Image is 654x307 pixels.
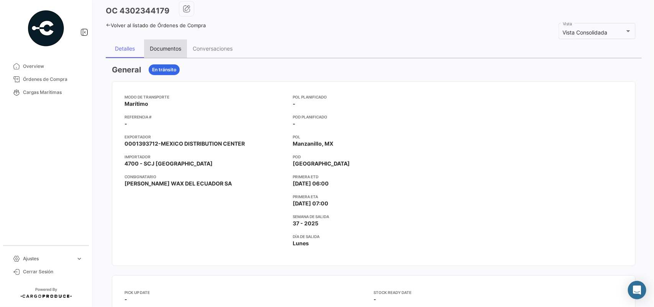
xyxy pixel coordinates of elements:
[23,255,73,262] span: Ajustes
[125,160,213,167] span: 4700 - SCJ [GEOGRAPHIC_DATA]
[23,63,83,70] span: Overview
[125,296,127,302] span: -
[76,255,83,262] span: expand_more
[106,5,169,16] h3: OC 4302344179
[125,120,127,128] span: -
[6,60,86,73] a: Overview
[125,94,287,100] app-card-info-title: Modo de Transporte
[293,220,318,227] span: 37 - 2025
[23,76,83,83] span: Órdenes de Compra
[152,66,176,73] span: En tránsito
[125,154,287,160] app-card-info-title: Importador
[293,134,455,140] app-card-info-title: POL
[125,289,374,296] app-card-info-title: Pick Up Date
[112,64,141,75] h3: General
[23,268,83,275] span: Cerrar Sesión
[293,114,455,120] app-card-info-title: POD Planificado
[293,94,455,100] app-card-info-title: POL Planificado
[374,289,623,296] app-card-info-title: Stock Ready Date
[150,45,181,52] div: Documentos
[293,100,295,108] span: -
[115,45,135,52] div: Detalles
[293,194,455,200] app-card-info-title: Primera ETA
[293,213,455,220] app-card-info-title: Semana de Salida
[125,180,232,187] span: [PERSON_NAME] WAX DEL ECUADOR SA
[374,296,377,302] span: -
[293,180,329,187] span: [DATE] 06:00
[6,73,86,86] a: Órdenes de Compra
[27,9,65,48] img: powered-by.png
[293,120,295,128] span: -
[293,140,333,148] span: Manzanillo, MX
[293,233,455,240] app-card-info-title: Día de Salida
[293,240,309,247] span: Lunes
[23,89,83,96] span: Cargas Marítimas
[293,200,328,207] span: [DATE] 07:00
[125,100,148,108] span: Marítimo
[106,22,206,28] a: Volver al listado de Órdenes de Compra
[628,281,646,299] div: Abrir Intercom Messenger
[125,114,287,120] app-card-info-title: Referencia #
[6,86,86,99] a: Cargas Marítimas
[193,45,233,52] div: Conversaciones
[293,174,455,180] app-card-info-title: Primera ETD
[125,134,287,140] app-card-info-title: Exportador
[125,140,245,148] span: 0001393712-MEXICO DISTRIBUTION CENTER
[125,174,287,180] app-card-info-title: Consignatario
[293,160,350,167] span: [GEOGRAPHIC_DATA]
[563,29,608,36] span: Vista Consolidada
[293,154,455,160] app-card-info-title: POD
